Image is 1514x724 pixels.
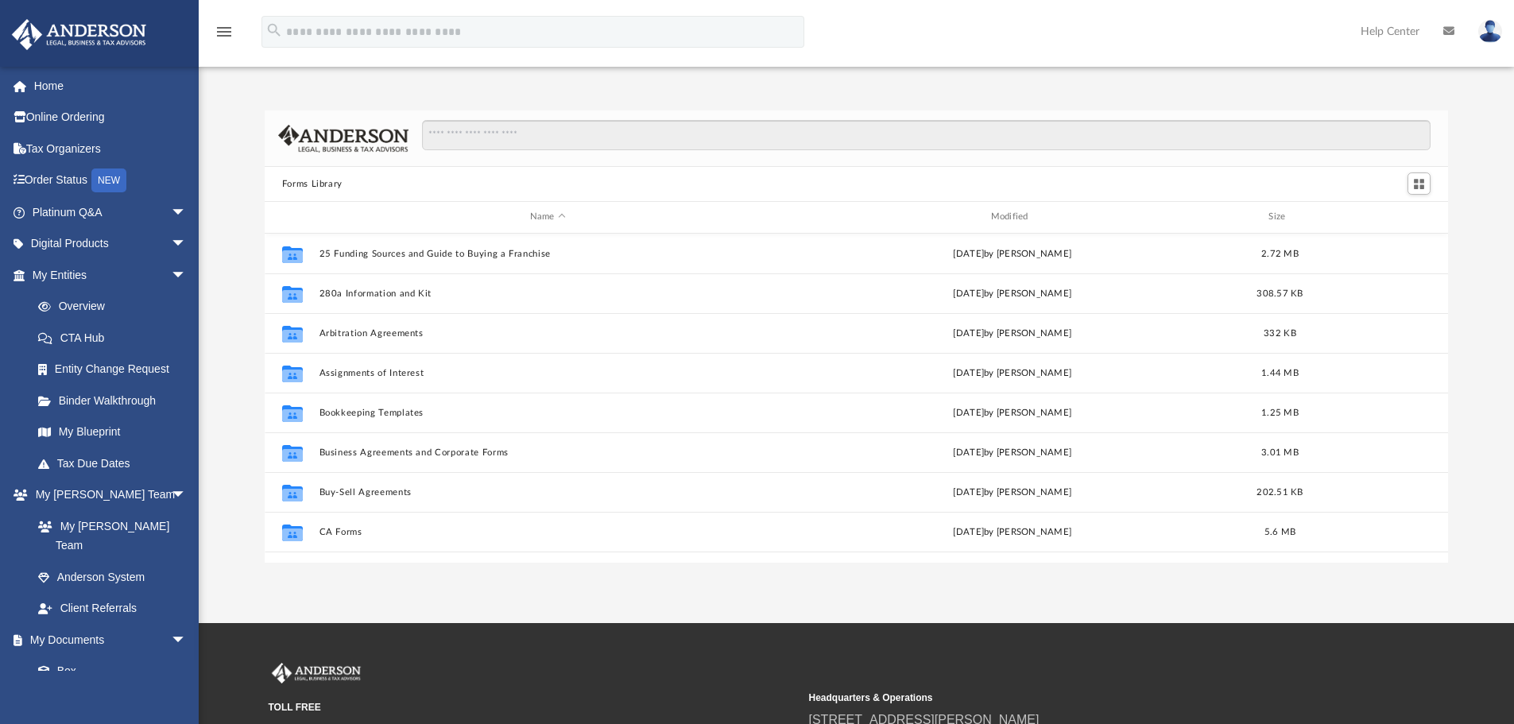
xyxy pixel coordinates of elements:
a: Entity Change Request [22,354,211,385]
span: 2.72 MB [1261,249,1299,257]
div: [DATE] by [PERSON_NAME] [784,485,1241,499]
span: 202.51 KB [1257,487,1303,496]
div: Name [318,210,776,224]
span: 5.6 MB [1264,527,1295,536]
span: arrow_drop_down [171,196,203,229]
div: Modified [783,210,1241,224]
button: Forms Library [282,177,343,192]
a: Order StatusNEW [11,165,211,197]
span: 308.57 KB [1257,288,1303,297]
small: TOLL FREE [269,700,798,714]
span: 1.25 MB [1261,408,1299,416]
button: Buy-Sell Agreements [319,487,776,498]
span: 332 KB [1264,328,1296,337]
img: Anderson Advisors Platinum Portal [269,663,364,683]
span: arrow_drop_down [171,259,203,292]
a: My Documentsarrow_drop_down [11,624,203,656]
a: Anderson System [22,561,203,593]
div: [DATE] by [PERSON_NAME] [784,366,1241,380]
div: [DATE] by [PERSON_NAME] [784,246,1241,261]
span: arrow_drop_down [171,479,203,512]
div: [DATE] by [PERSON_NAME] [784,525,1241,539]
i: menu [215,22,234,41]
img: Anderson Advisors Platinum Portal [7,19,151,50]
a: My Entitiesarrow_drop_down [11,259,211,291]
a: My Blueprint [22,416,203,448]
div: [DATE] by [PERSON_NAME] [784,326,1241,340]
span: arrow_drop_down [171,228,203,261]
span: 1.44 MB [1261,368,1299,377]
a: menu [215,30,234,41]
button: 280a Information and Kit [319,288,776,299]
a: Tax Organizers [11,133,211,165]
small: Headquarters & Operations [809,691,1338,705]
a: My [PERSON_NAME] Team [22,510,195,561]
div: Size [1248,210,1311,224]
div: NEW [91,168,126,192]
a: My [PERSON_NAME] Teamarrow_drop_down [11,479,203,511]
div: [DATE] by [PERSON_NAME] [784,405,1241,420]
button: CA Forms [319,527,776,537]
input: Search files and folders [422,120,1431,150]
div: grid [265,234,1449,563]
button: Assignments of Interest [319,368,776,378]
a: Client Referrals [22,593,203,625]
button: Arbitration Agreements [319,328,776,339]
a: Online Ordering [11,102,211,134]
div: id [272,210,312,224]
a: Platinum Q&Aarrow_drop_down [11,196,211,228]
button: Switch to Grid View [1408,172,1431,195]
button: 25 Funding Sources and Guide to Buying a Franchise [319,249,776,259]
a: CTA Hub [22,322,211,354]
div: [DATE] by [PERSON_NAME] [784,445,1241,459]
button: Business Agreements and Corporate Forms [319,447,776,458]
div: [DATE] by [PERSON_NAME] [784,286,1241,300]
i: search [265,21,283,39]
a: Box [22,656,195,687]
a: Digital Productsarrow_drop_down [11,228,211,260]
a: Tax Due Dates [22,447,211,479]
a: Home [11,70,211,102]
span: 3.01 MB [1261,447,1299,456]
span: arrow_drop_down [171,624,203,656]
button: Bookkeeping Templates [319,408,776,418]
div: id [1318,210,1430,224]
a: Binder Walkthrough [22,385,211,416]
a: Overview [22,291,211,323]
img: User Pic [1478,20,1502,43]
